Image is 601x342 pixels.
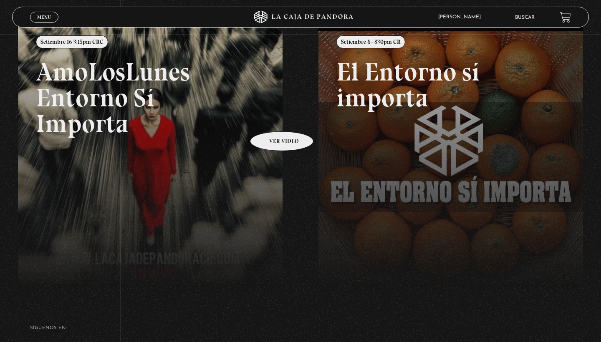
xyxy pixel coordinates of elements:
[37,15,51,20] span: Menu
[515,15,535,20] a: Buscar
[434,15,489,20] span: [PERSON_NAME]
[35,22,54,28] span: Cerrar
[30,326,571,330] h4: SÍguenos en:
[560,12,571,23] a: View your shopping cart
